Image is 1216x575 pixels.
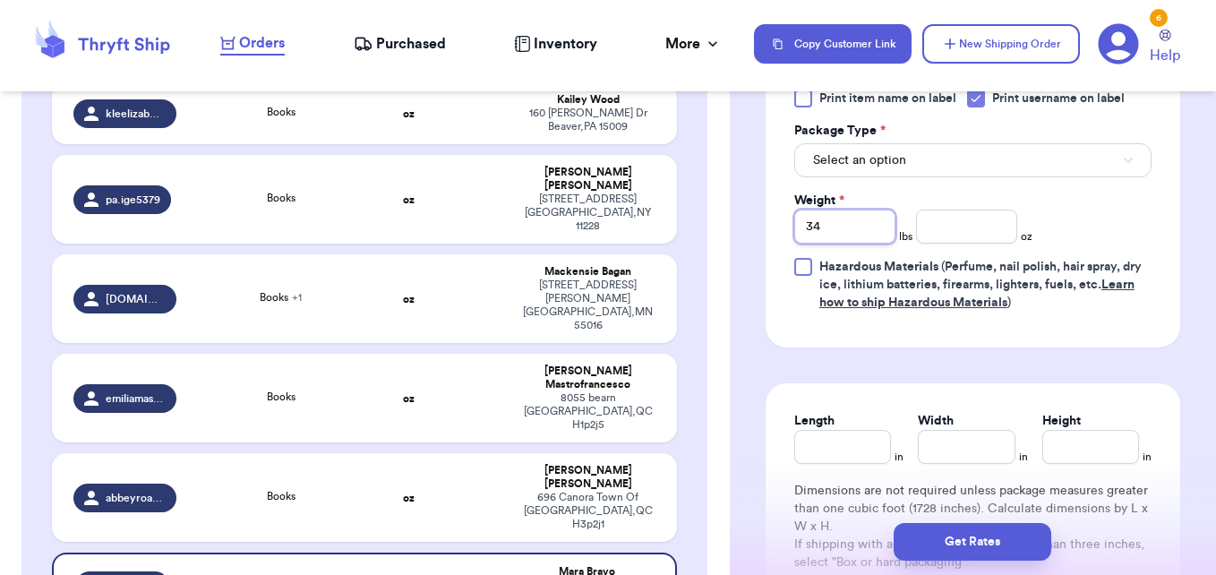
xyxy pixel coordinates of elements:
div: 696 Canora Town Of [GEOGRAPHIC_DATA] , QC H3p2j1 [520,491,656,531]
div: 160 [PERSON_NAME] Dr Beaver , PA 15009 [520,107,656,133]
span: in [895,450,903,464]
a: Purchased [354,33,446,55]
div: [PERSON_NAME] [PERSON_NAME] [520,166,656,193]
span: kleelizabeth14 [106,107,165,121]
span: Books [267,391,295,402]
div: [STREET_ADDRESS][PERSON_NAME] [GEOGRAPHIC_DATA] , MN 55016 [520,279,656,332]
strong: oz [403,294,415,305]
span: Print item name on label [819,90,956,107]
span: (Perfume, nail polish, hair spray, dry ice, lithium batteries, firearms, lighters, fuels, etc. ) [819,261,1142,309]
div: More [665,33,722,55]
span: Books [267,107,295,117]
label: Width [918,412,954,430]
span: [DOMAIN_NAME] [106,292,165,306]
strong: oz [403,108,415,119]
span: Help [1150,45,1180,66]
span: Print username on label [992,90,1125,107]
span: lbs [899,229,912,244]
span: in [1143,450,1152,464]
div: [PERSON_NAME] [PERSON_NAME] [520,464,656,491]
button: Copy Customer Link [754,24,912,64]
label: Length [794,412,835,430]
div: Dimensions are not required unless package measures greater than one cubic foot (1728 inches). Ca... [794,482,1152,571]
span: in [1019,450,1028,464]
a: Inventory [514,33,597,55]
div: [STREET_ADDRESS] [GEOGRAPHIC_DATA] , NY 11228 [520,193,656,233]
label: Package Type [794,122,886,140]
button: Select an option [794,143,1152,177]
span: oz [1021,229,1032,244]
strong: oz [403,194,415,205]
a: Orders [220,32,285,56]
div: 8055 bearn [GEOGRAPHIC_DATA] , QC H1p2j5 [520,391,656,432]
span: Books [260,292,302,303]
strong: oz [403,493,415,503]
strong: oz [403,393,415,404]
div: Mackensie Bagan [520,265,656,279]
a: 6 [1098,23,1139,64]
span: Purchased [376,33,446,55]
span: emiliamastrofrancesco [106,391,165,406]
label: Height [1042,412,1081,430]
span: Books [267,491,295,502]
span: + 1 [292,292,302,303]
span: pa.ige5379 [106,193,160,207]
button: New Shipping Order [922,24,1080,64]
div: 6 [1150,9,1168,27]
a: Help [1150,30,1180,66]
span: abbeyroad67 [106,491,165,505]
button: Get Rates [894,523,1051,561]
span: Orders [239,32,285,54]
span: Books [267,193,295,203]
span: Inventory [534,33,597,55]
span: Select an option [813,151,906,169]
div: [PERSON_NAME] Mastrofrancesco [520,365,656,391]
label: Weight [794,192,844,210]
div: Kailey Wood [520,93,656,107]
span: Hazardous Materials [819,261,938,273]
